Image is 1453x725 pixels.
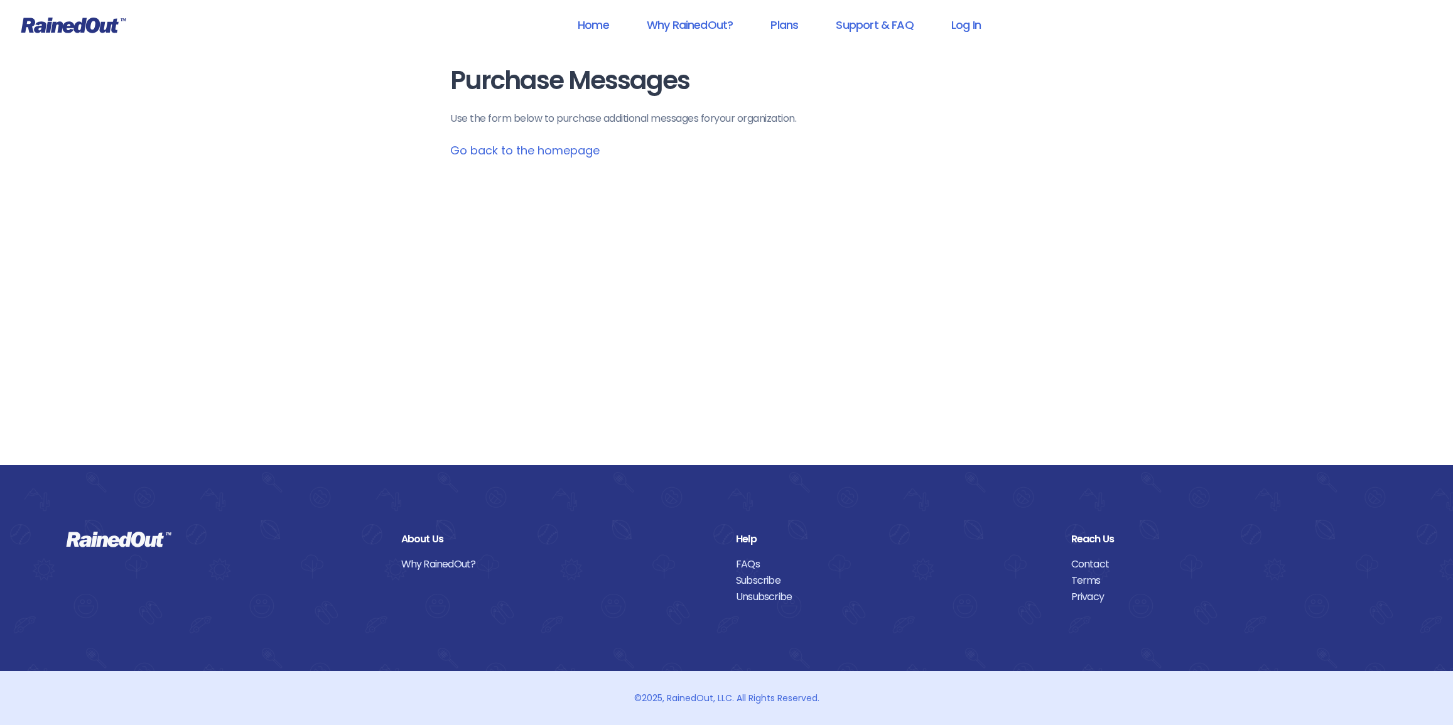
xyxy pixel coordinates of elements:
[736,531,1052,547] div: Help
[935,11,997,39] a: Log In
[736,556,1052,572] a: FAQs
[401,556,718,572] a: Why RainedOut?
[736,572,1052,589] a: Subscribe
[450,67,1003,95] h1: Purchase Messages
[450,111,1003,126] p: Use the form below to purchase additional messages for your organization .
[1071,556,1388,572] a: Contact
[754,11,814,39] a: Plans
[450,142,600,158] a: Go back to the homepage
[736,589,1052,605] a: Unsubscribe
[561,11,625,39] a: Home
[1071,572,1388,589] a: Terms
[630,11,750,39] a: Why RainedOut?
[401,531,718,547] div: About Us
[1071,531,1388,547] div: Reach Us
[819,11,929,39] a: Support & FAQ
[1071,589,1388,605] a: Privacy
